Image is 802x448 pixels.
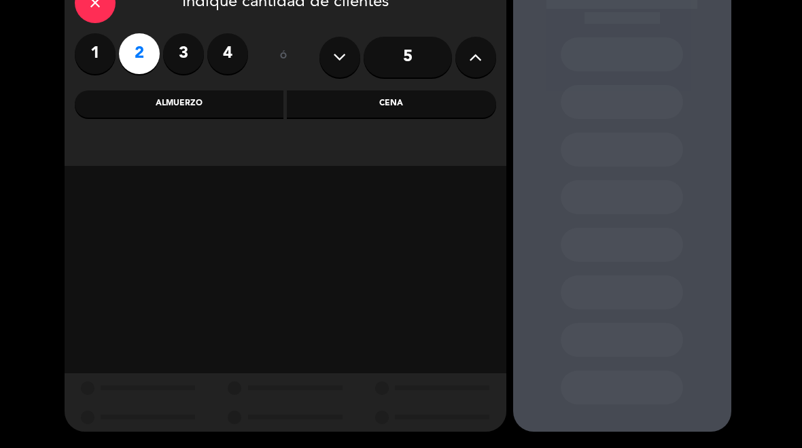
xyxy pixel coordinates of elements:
div: ó [262,33,306,81]
label: 1 [75,33,116,74]
label: 2 [119,33,160,74]
div: Cena [287,90,496,118]
label: 4 [207,33,248,74]
label: 3 [163,33,204,74]
div: Almuerzo [75,90,284,118]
